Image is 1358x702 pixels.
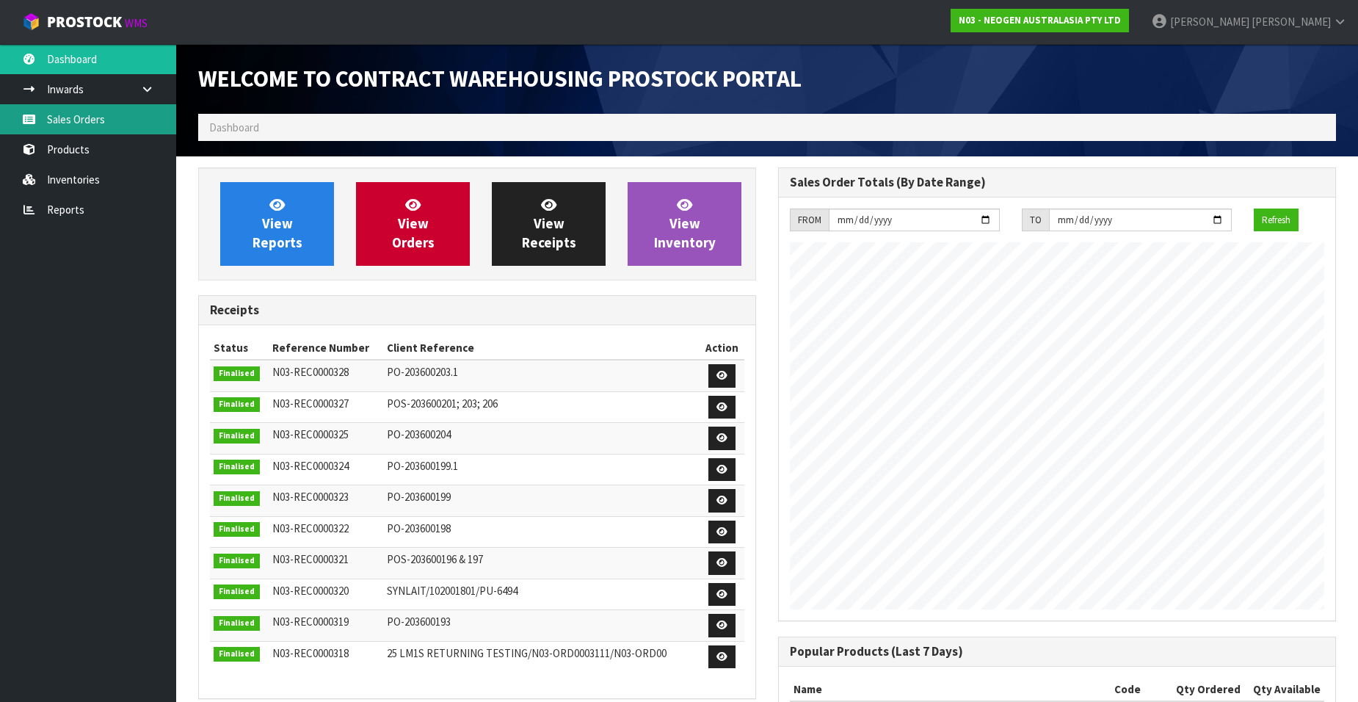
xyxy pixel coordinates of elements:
span: Welcome to Contract Warehousing ProStock Portal [198,64,802,93]
span: PO-203600198 [387,521,451,535]
th: Qty Available [1244,678,1324,701]
span: Finalised [214,460,260,474]
span: N03-REC0000327 [272,397,349,410]
span: 25 LM1S RETURNING TESTING/N03-ORD0003111/N03-ORD00 [387,646,667,660]
h3: Receipts [210,303,744,317]
span: PO-203600199 [387,490,451,504]
th: Code [1111,678,1168,701]
span: N03-REC0000321 [272,552,349,566]
span: N03-REC0000325 [272,427,349,441]
th: Reference Number [269,336,384,360]
span: POS-203600196 & 197 [387,552,483,566]
th: Qty Ordered [1168,678,1244,701]
span: ProStock [47,12,122,32]
a: ViewOrders [356,182,470,266]
th: Client Reference [383,336,700,360]
th: Action [700,336,744,360]
div: TO [1022,209,1049,232]
span: PO-203600193 [387,615,451,629]
a: ViewReceipts [492,182,606,266]
th: Status [210,336,269,360]
h3: Popular Products (Last 7 Days) [790,645,1324,659]
span: Finalised [214,366,260,381]
span: [PERSON_NAME] [1170,15,1249,29]
span: Finalised [214,397,260,412]
span: Finalised [214,522,260,537]
span: N03-REC0000328 [272,365,349,379]
h3: Sales Order Totals (By Date Range) [790,175,1324,189]
strong: N03 - NEOGEN AUSTRALASIA PTY LTD [959,14,1121,26]
span: PO-203600199.1 [387,459,458,473]
span: Finalised [214,585,260,599]
a: ViewReports [220,182,334,266]
span: N03-REC0000320 [272,584,349,598]
span: View Orders [392,196,435,251]
span: PO-203600204 [387,427,451,441]
span: N03-REC0000323 [272,490,349,504]
span: N03-REC0000319 [272,615,349,629]
span: Dashboard [209,120,259,134]
span: [PERSON_NAME] [1252,15,1331,29]
th: Name [790,678,1111,701]
div: FROM [790,209,829,232]
span: Finalised [214,429,260,444]
span: Finalised [214,491,260,506]
small: WMS [125,16,148,30]
button: Refresh [1254,209,1299,232]
span: Finalised [214,616,260,631]
span: N03-REC0000324 [272,459,349,473]
span: Finalised [214,554,260,568]
span: N03-REC0000322 [272,521,349,535]
span: PO-203600203.1 [387,365,458,379]
span: SYNLAIT/102001801/PU-6494 [387,584,518,598]
span: N03-REC0000318 [272,646,349,660]
span: Finalised [214,647,260,662]
span: View Receipts [522,196,576,251]
span: View Inventory [654,196,716,251]
img: cube-alt.png [22,12,40,31]
span: POS-203600201; 203; 206 [387,397,498,410]
span: View Reports [253,196,302,251]
a: ViewInventory [628,182,741,266]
